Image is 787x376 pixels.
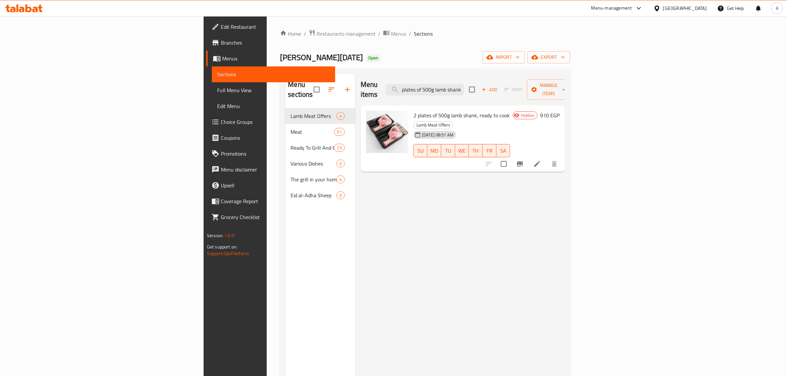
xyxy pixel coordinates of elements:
span: Select section first [500,85,527,95]
span: Ready To Grill And Cook Products [291,144,334,152]
a: Promotions [206,146,335,162]
span: import [488,53,520,61]
a: Edit Restaurant [206,19,335,35]
button: TU [441,144,455,157]
a: Menus [383,29,406,38]
span: FR [485,146,494,156]
span: Full Menu View [217,86,330,94]
span: SA [499,146,508,156]
span: 51 [334,129,344,135]
a: Support.OpsPlatform [207,249,249,258]
li: / [409,30,411,38]
span: MO [430,146,439,156]
span: SU [416,146,425,156]
button: FR [483,144,496,157]
a: Sections [212,66,335,82]
button: export [528,51,570,63]
a: Coupons [206,130,335,146]
li: / [378,30,380,38]
div: items [334,128,345,136]
span: Lamb Meat Offers [291,112,336,120]
span: Eid al-Adha Sheep [291,191,336,199]
span: Open [366,55,381,61]
span: Get support on: [207,243,237,251]
span: 23 [334,145,344,151]
div: Open [366,54,381,62]
h6: 910 EGP [540,111,560,120]
button: delete [546,156,562,172]
span: Sort sections [324,82,339,97]
button: SA [496,144,510,157]
input: search [386,84,464,95]
span: Lamb Meat Offers [414,121,453,129]
span: Coupons [221,134,330,142]
span: Add item [479,85,500,95]
button: WE [455,144,469,157]
div: Eid al-Adha Sheep0 [285,187,355,203]
a: Edit menu item [533,160,541,168]
span: Coverage Report [221,197,330,205]
span: 4 [337,176,344,183]
img: 2 plates of 500g lamb shank, ready to cook [366,111,408,153]
button: TH [469,144,483,157]
a: Restaurants management [309,29,375,38]
span: TU [444,146,453,156]
div: items [336,160,345,168]
span: The grill in your home [291,175,336,183]
div: Various Dishes0 [285,156,355,171]
div: items [334,144,345,152]
span: Menu disclaimer [221,166,330,173]
div: Menu-management [591,4,632,12]
span: Menus [222,55,330,62]
span: Sections [414,30,433,38]
a: Edit Menu [212,98,335,114]
span: Upsell [221,181,330,189]
button: import [483,51,525,63]
span: TH [471,146,480,156]
span: Various Dishes [291,160,336,168]
span: Hidden [518,112,537,119]
div: The grill in your home4 [285,171,355,187]
div: items [336,112,345,120]
h2: Menu items [361,80,378,99]
a: Coverage Report [206,193,335,209]
div: items [336,191,345,199]
span: Select section [465,83,479,96]
button: Add section [339,82,355,97]
span: 2 plates of 500g lamb shank, ready to cook [413,110,510,120]
span: Version: [207,231,223,240]
nav: breadcrumb [280,29,570,38]
span: Promotions [221,150,330,158]
span: Choice Groups [221,118,330,126]
a: Choice Groups [206,114,335,130]
button: Branch-specific-item [512,156,528,172]
a: Upsell [206,177,335,193]
span: 0 [337,161,344,167]
div: [GEOGRAPHIC_DATA] [663,5,707,12]
span: Manage items [532,81,566,98]
span: Add [481,86,498,94]
span: Sections [217,70,330,78]
span: Select all sections [310,83,324,96]
div: Meat51 [285,124,355,140]
span: Edit Restaurant [221,23,330,31]
button: SU [413,144,428,157]
button: Add [479,85,500,95]
a: Menus [206,51,335,66]
span: Restaurants management [317,30,375,38]
span: Grocery Checklist [221,213,330,221]
nav: Menu sections [285,105,355,206]
button: MO [427,144,441,157]
span: [DATE] 08:51 AM [419,132,456,138]
button: Manage items [527,79,571,100]
span: Meat [291,128,334,136]
a: Menu disclaimer [206,162,335,177]
span: A [776,5,778,12]
span: Select to update [497,157,511,171]
span: 0 [337,192,344,199]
